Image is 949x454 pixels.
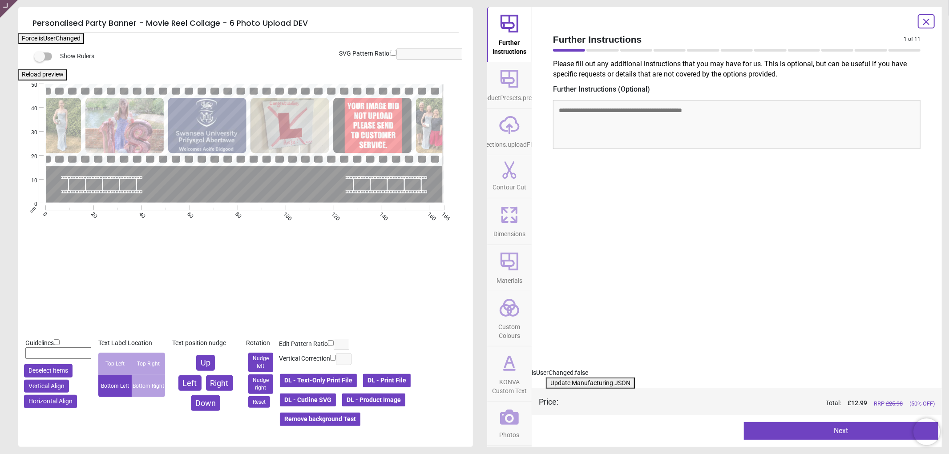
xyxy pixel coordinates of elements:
div: Rotation [246,339,275,348]
button: Custom Colours [487,291,532,346]
button: Horizontal Align [24,395,77,408]
button: Deselect items [24,364,73,378]
button: DL - Print File [362,373,412,388]
span: Materials [497,272,522,285]
button: Further Instructions [487,7,532,62]
button: Left [178,375,202,391]
button: Reload preview [18,69,67,80]
button: Nudge right [248,374,273,394]
button: Materials [487,245,532,291]
button: Right [206,375,233,391]
iframe: Brevo live chat [913,418,940,445]
button: Contour Cut [487,155,532,198]
label: SVG Pattern Ratio: [339,49,391,58]
div: Show Rulers [40,51,473,62]
button: DL - Text-Only Print File [279,373,358,388]
label: Edit Pattern Ratio [279,340,328,349]
span: Dimensions [493,225,525,239]
button: Up [196,355,215,370]
div: Text Label Location [98,339,165,348]
div: Text position nudge [172,339,239,348]
button: Update Manufacturing JSON [546,378,635,389]
button: Down [191,395,220,411]
span: Contour Cut [493,179,526,192]
button: KONVA Custom Text [487,346,532,401]
div: Bottom Left [98,375,132,397]
p: Please fill out any additional instructions that you may have for us. This is optional, but can b... [553,59,928,79]
span: RRP [874,400,903,408]
span: £ 25.98 [886,400,903,407]
label: Further Instructions (Optional) [553,84,921,94]
span: Custom Colours [488,318,531,340]
div: Top Right [132,353,165,375]
span: productPresets.preset [479,89,541,103]
button: Next [744,422,938,440]
button: DL - Cutline SVG [279,393,337,408]
div: Price : [539,396,558,407]
span: 50 [20,81,37,89]
span: Further Instructions [488,34,531,56]
div: Total: [572,399,935,408]
label: Vertical Correction [279,354,330,363]
span: Guidelines [25,339,54,346]
button: Reset [248,396,270,408]
span: 1 of 11 [904,36,921,43]
div: Bottom Right [132,375,165,397]
span: £ [848,399,867,408]
button: Force isUserChanged [18,33,84,44]
div: Top Left [98,353,132,375]
button: productPresets.preset [487,62,532,108]
button: Remove background Test [279,412,361,427]
span: Further Instructions [553,33,904,46]
span: 12.99 [851,399,867,406]
span: Photos [500,426,520,440]
button: Vertical Align [24,380,69,393]
h5: Personalised Party Banner - Movie Reel Collage - 6 Photo Upload DEV [32,14,459,33]
button: Nudge left [248,353,273,372]
button: Dimensions [487,198,532,245]
button: sections.uploadFile [487,109,532,155]
div: isUserChanged: false [532,369,942,378]
span: sections.uploadFile [483,136,536,149]
button: DL - Product Image [341,393,406,408]
button: Photos [487,402,532,446]
span: KONVA Custom Text [488,374,531,395]
span: (50% OFF) [909,400,935,408]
